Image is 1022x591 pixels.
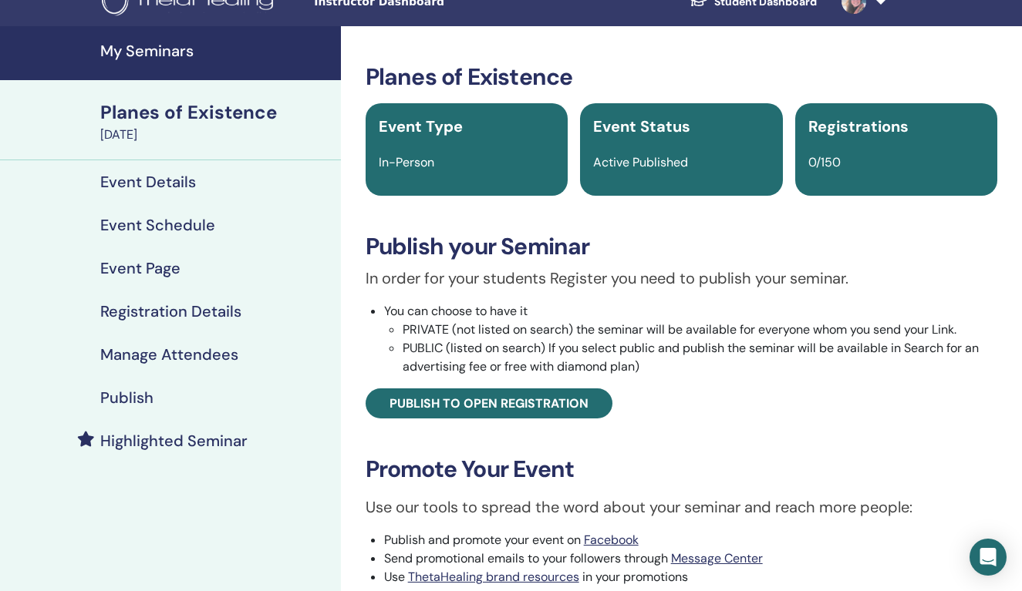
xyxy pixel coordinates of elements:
[366,455,997,483] h3: Promote Your Event
[366,495,997,519] p: Use our tools to spread the word about your seminar and reach more people:
[808,154,841,170] span: 0/150
[100,345,238,364] h4: Manage Attendees
[384,302,997,376] li: You can choose to have it
[366,233,997,260] h3: Publish your Seminar
[403,321,997,339] li: PRIVATE (not listed on search) the seminar will be available for everyone whom you send your Link.
[366,388,612,418] a: Publish to open registration
[100,42,332,60] h4: My Seminars
[100,216,215,234] h4: Event Schedule
[970,539,1007,576] div: Open Intercom Messenger
[91,99,341,144] a: Planes of Existence[DATE]
[384,531,997,549] li: Publish and promote your event on
[384,568,997,586] li: Use in your promotions
[100,173,196,191] h4: Event Details
[408,569,579,585] a: ThetaHealing brand resources
[671,550,763,566] a: Message Center
[100,99,332,126] div: Planes of Existence
[366,63,997,91] h3: Planes of Existence
[390,395,589,411] span: Publish to open registration
[100,431,248,450] h4: Highlighted Seminar
[379,116,463,136] span: Event Type
[379,154,434,170] span: In-Person
[593,116,690,136] span: Event Status
[100,388,153,407] h4: Publish
[100,126,332,144] div: [DATE]
[808,116,909,136] span: Registrations
[100,259,180,277] h4: Event Page
[366,267,997,290] p: In order for your students Register you need to publish your seminar.
[593,154,688,170] span: Active Published
[100,302,241,321] h4: Registration Details
[384,549,997,568] li: Send promotional emails to your followers through
[403,339,997,376] li: PUBLIC (listed on search) If you select public and publish the seminar will be available in Searc...
[584,532,639,548] a: Facebook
